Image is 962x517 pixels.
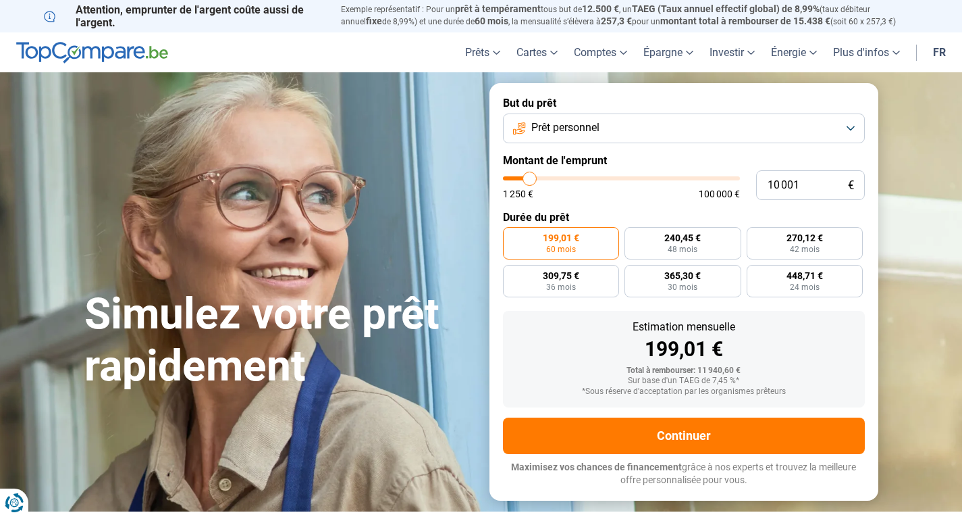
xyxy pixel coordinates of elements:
[566,32,635,72] a: Comptes
[763,32,825,72] a: Énergie
[601,16,632,26] span: 257,3 €
[701,32,763,72] a: Investir
[531,120,599,135] span: Prêt personnel
[475,16,508,26] span: 60 mois
[699,189,740,199] span: 100 000 €
[508,32,566,72] a: Cartes
[543,271,579,280] span: 309,75 €
[366,16,382,26] span: fixe
[511,462,682,472] span: Maximisez vos chances de financement
[514,376,854,386] div: Sur base d'un TAEG de 7,45 %*
[635,32,701,72] a: Épargne
[546,283,576,291] span: 36 mois
[503,114,865,143] button: Prêt personnel
[503,418,865,454] button: Continuer
[503,97,865,109] label: But du prêt
[786,271,823,280] span: 448,71 €
[543,233,579,243] span: 199,01 €
[664,233,701,243] span: 240,45 €
[848,180,854,191] span: €
[503,154,865,167] label: Montant de l'emprunt
[790,245,820,253] span: 42 mois
[503,211,865,224] label: Durée du prêt
[546,245,576,253] span: 60 mois
[632,3,820,14] span: TAEG (Taux annuel effectif global) de 8,99%
[660,16,830,26] span: montant total à rembourser de 15.438 €
[514,339,854,360] div: 199,01 €
[455,3,541,14] span: prêt à tempérament
[514,366,854,376] div: Total à rembourser: 11 940,60 €
[514,322,854,333] div: Estimation mensuelle
[503,461,865,487] p: grâce à nos experts et trouvez la meilleure offre personnalisée pour vous.
[582,3,619,14] span: 12.500 €
[668,283,697,291] span: 30 mois
[44,3,325,29] p: Attention, emprunter de l'argent coûte aussi de l'argent.
[514,387,854,397] div: *Sous réserve d'acceptation par les organismes prêteurs
[84,289,473,393] h1: Simulez votre prêt rapidement
[786,233,823,243] span: 270,12 €
[790,283,820,291] span: 24 mois
[16,42,168,64] img: TopCompare
[925,32,954,72] a: fr
[341,3,919,28] p: Exemple représentatif : Pour un tous but de , un (taux débiteur annuel de 8,99%) et une durée de ...
[457,32,508,72] a: Prêts
[664,271,701,280] span: 365,30 €
[825,32,908,72] a: Plus d'infos
[668,245,697,253] span: 48 mois
[503,189,533,199] span: 1 250 €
